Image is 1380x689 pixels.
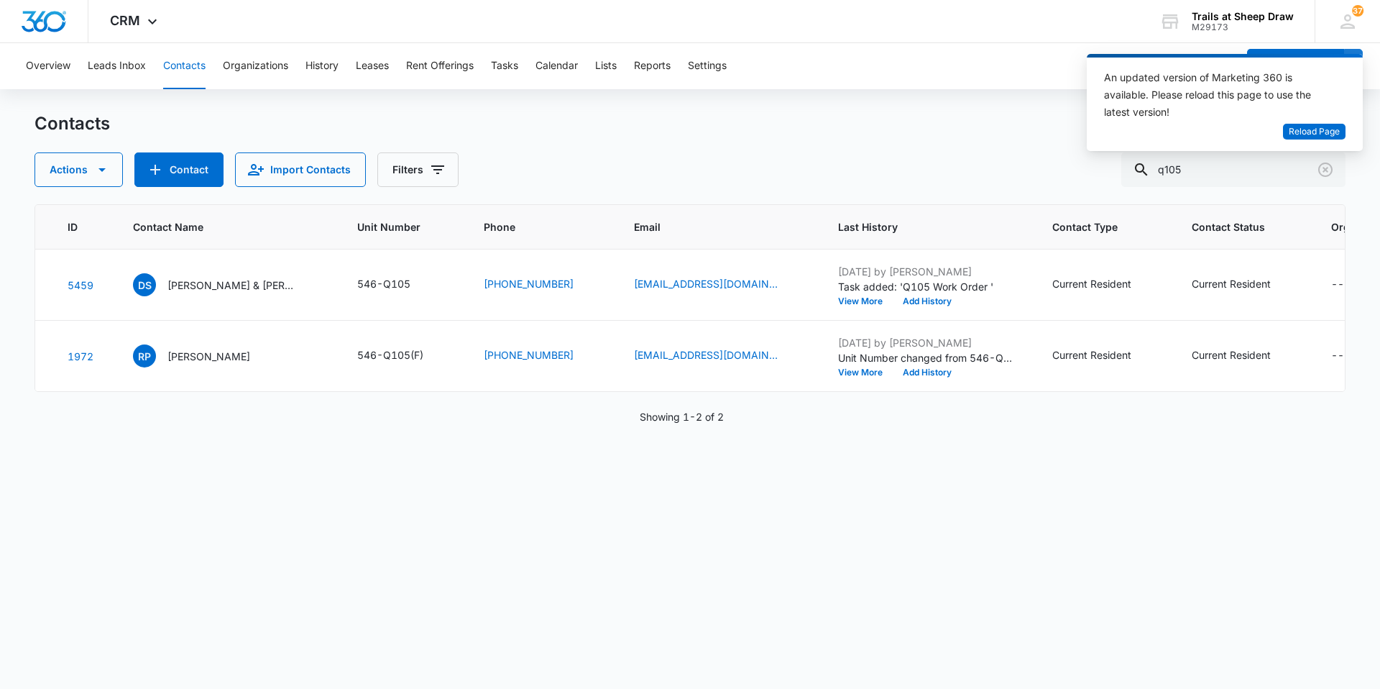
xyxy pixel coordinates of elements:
div: Current Resident [1192,347,1271,362]
div: notifications count [1352,5,1363,17]
div: 546-Q105(F) [357,347,423,362]
div: --- [1331,347,1351,365]
button: Overview [26,43,70,89]
div: Current Resident [1052,276,1131,291]
p: Task added: 'Q105 Work Order ' [838,279,1018,294]
p: Showing 1-2 of 2 [640,409,724,424]
span: Last History [838,219,997,234]
button: Add History [893,368,962,377]
button: Organizations [223,43,288,89]
div: Organization - - Select to Edit Field [1331,276,1376,293]
span: Unit Number [357,219,449,234]
p: [DATE] by [PERSON_NAME] [838,264,1018,279]
div: Contact Status - Current Resident - Select to Edit Field [1192,276,1297,293]
div: Unit Number - 546-Q105 - Select to Edit Field [357,276,436,293]
div: Email - ruthann303@hotmail.com - Select to Edit Field [634,347,804,365]
p: [PERSON_NAME] [167,349,250,364]
button: Add Contact [134,152,224,187]
div: account name [1192,11,1294,22]
div: Contact Type - Current Resident - Select to Edit Field [1052,347,1157,365]
button: Actions [34,152,123,187]
div: --- [1331,276,1351,293]
span: DS [133,273,156,296]
button: Settings [688,43,727,89]
button: History [305,43,339,89]
button: Filters [377,152,459,187]
div: Organization - - Select to Edit Field [1331,347,1376,365]
button: Add History [893,297,962,306]
p: [PERSON_NAME] & [PERSON_NAME] [167,278,297,293]
button: Tasks [491,43,518,89]
div: Phone - (970) 534-7875 - Select to Edit Field [484,347,599,365]
div: Contact Status - Current Resident - Select to Edit Field [1192,347,1297,365]
button: Leads Inbox [88,43,146,89]
span: ID [68,219,78,234]
p: [DATE] by [PERSON_NAME] [838,335,1018,350]
a: Navigate to contact details page for Ruth Phipps [68,350,93,362]
button: View More [838,297,893,306]
div: Current Resident [1052,347,1131,362]
div: Email - dmatney21@icloud.com - Select to Edit Field [634,276,804,293]
button: Reports [634,43,671,89]
input: Search Contacts [1121,152,1345,187]
span: CRM [110,13,140,28]
div: Contact Name - Dylan Schulze & Emma Moore - Select to Edit Field [133,273,323,296]
div: Contact Name - Ruth Phipps - Select to Edit Field [133,344,276,368]
button: Lists [595,43,617,89]
a: [EMAIL_ADDRESS][DOMAIN_NAME] [634,347,778,362]
div: Current Resident [1192,276,1271,291]
div: Unit Number - 546-Q105(F) - Select to Edit Field [357,347,449,365]
span: Contact Type [1052,219,1136,234]
button: Contacts [163,43,206,89]
a: [PHONE_NUMBER] [484,276,574,291]
div: account id [1192,22,1294,32]
button: Leases [356,43,389,89]
span: Phone [484,219,579,234]
span: Contact Status [1192,219,1276,234]
span: 37 [1352,5,1363,17]
button: Import Contacts [235,152,366,187]
div: Phone - (970) 652-5452 - Select to Edit Field [484,276,599,293]
button: Add Contact [1247,49,1344,83]
span: Email [634,219,783,234]
p: Unit Number changed from 546-Q105 to 546-Q105(F). [838,350,1018,365]
span: Contact Name [133,219,302,234]
a: Navigate to contact details page for Dylan Schulze & Emma Moore [68,279,93,291]
a: [PHONE_NUMBER] [484,347,574,362]
span: Reload Page [1289,125,1340,139]
div: 546-Q105 [357,276,410,291]
div: Contact Type - Current Resident - Select to Edit Field [1052,276,1157,293]
button: Clear [1314,158,1337,181]
button: Rent Offerings [406,43,474,89]
div: An updated version of Marketing 360 is available. Please reload this page to use the latest version! [1104,69,1328,121]
button: Calendar [535,43,578,89]
button: Reload Page [1283,124,1345,140]
span: RP [133,344,156,368]
h1: Contacts [34,113,110,134]
button: View More [838,368,893,377]
a: [EMAIL_ADDRESS][DOMAIN_NAME] [634,276,778,291]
